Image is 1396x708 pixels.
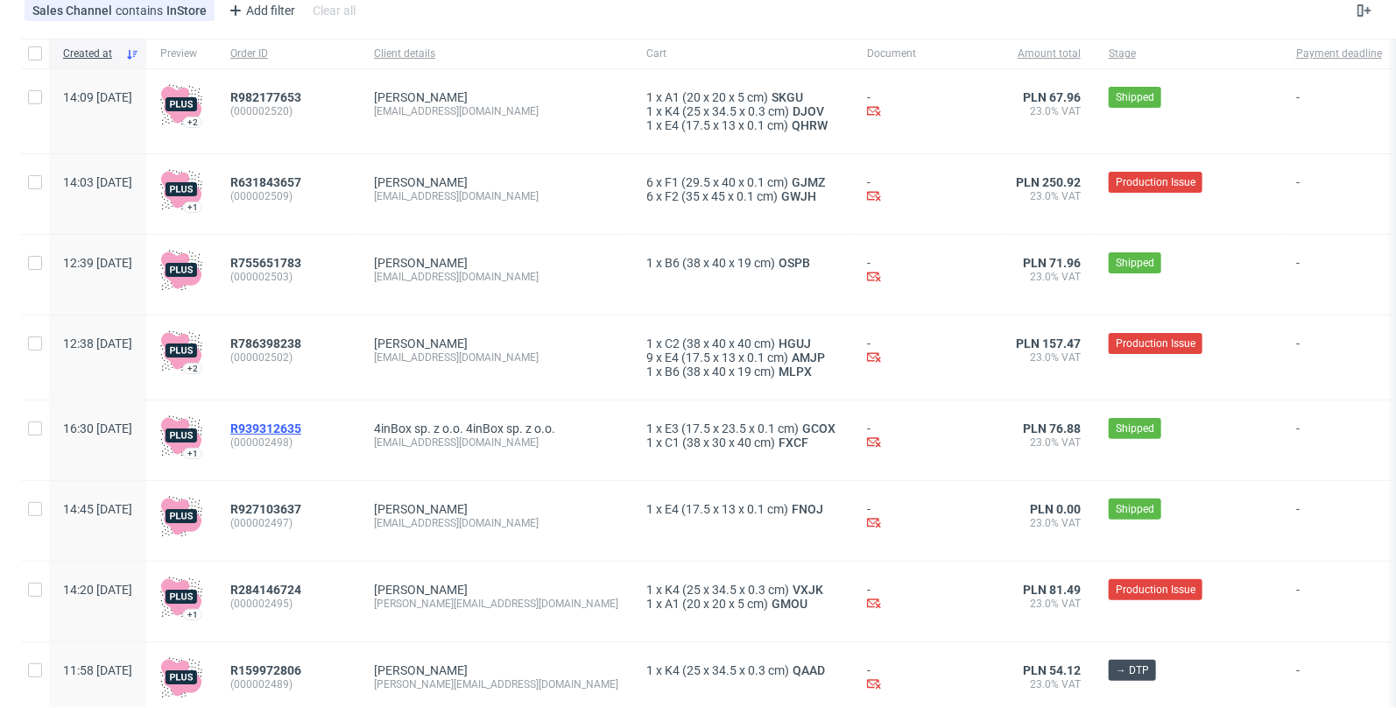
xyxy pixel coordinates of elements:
div: x [646,502,839,516]
a: R786398238 [230,336,305,350]
div: x [646,256,839,270]
div: x [646,421,839,435]
span: 1 [646,502,653,516]
span: E4 (17.5 x 13 x 0.1 cm) [665,350,788,365]
span: - [1296,502,1382,540]
span: E4 (17.5 x 13 x 0.1 cm) [665,502,788,516]
img: plus-icon.676465ae8f3a83198b3f.png [160,168,202,210]
a: HGUJ [775,336,814,350]
a: R284146724 [230,583,305,597]
span: 1 [646,118,653,132]
span: Amount total [1016,46,1081,61]
span: → DTP [1116,662,1149,678]
a: AMJP [788,350,828,365]
img: plus-icon.676465ae8f3a83198b3f.png [160,576,202,618]
span: A1 (20 x 20 x 5 cm) [665,597,768,611]
span: 1 [646,104,653,118]
span: (000002509) [230,189,346,203]
span: R927103637 [230,502,301,516]
span: Production Issue [1116,174,1195,190]
a: [PERSON_NAME] [374,90,468,104]
span: 11:58 [DATE] [63,663,132,677]
span: C1 (38 x 30 x 40 cm) [665,435,775,450]
span: 12:39 [DATE] [63,256,132,270]
a: R755651783 [230,256,305,270]
a: QAAD [789,663,828,677]
div: x [646,189,839,203]
span: 1 [646,90,653,104]
span: PLN 81.49 [1023,583,1081,597]
span: - [1296,663,1382,701]
span: 1 [646,663,653,677]
div: +1 [187,610,198,619]
span: - [1296,90,1382,132]
a: FNOJ [788,502,827,516]
span: Stage [1109,46,1268,61]
span: Shipped [1116,501,1154,517]
span: R159972806 [230,663,301,677]
span: Cart [646,46,839,61]
span: - [1296,336,1382,379]
a: GCOX [799,421,839,435]
a: FXCF [775,435,812,450]
a: R159972806 [230,663,305,677]
span: 23.0% VAT [1016,189,1081,203]
span: - [1296,175,1382,213]
div: - [867,663,988,694]
span: 23.0% VAT [1016,597,1081,611]
div: InStore [166,4,207,18]
span: GMOU [768,597,811,611]
span: Production Issue [1116,336,1195,351]
span: (000002503) [230,270,346,284]
div: +2 [187,117,198,127]
div: x [646,597,839,611]
div: x [646,118,839,132]
img: plus-icon.676465ae8f3a83198b3f.png [160,83,202,125]
a: GWJH [778,189,820,203]
span: 16:30 [DATE] [63,421,132,435]
div: [PERSON_NAME][EMAIL_ADDRESS][DOMAIN_NAME] [374,677,618,691]
span: PLN 157.47 [1016,336,1081,350]
a: [PERSON_NAME] [374,663,468,677]
a: OSPB [775,256,814,270]
span: C2 (38 x 40 x 40 cm) [665,336,775,350]
div: - [867,583,988,613]
span: R631843657 [230,175,301,189]
a: [PERSON_NAME] [374,583,468,597]
span: - [1296,421,1382,459]
span: 14:20 [DATE] [63,583,132,597]
div: x [646,336,839,350]
div: - [867,90,988,121]
span: Preview [160,46,202,61]
span: PLN 76.88 [1023,421,1081,435]
span: E3 (17.5 x 23.5 x 0.1 cm) [665,421,799,435]
span: MLPX [775,365,815,379]
a: SKGU [768,90,807,104]
span: PLN 67.96 [1023,90,1081,104]
a: VXJK [789,583,827,597]
span: 6 [646,175,653,189]
a: QHRW [788,118,831,132]
span: 1 [646,421,653,435]
span: Production Issue [1116,582,1195,598]
span: A1 (20 x 20 x 5 cm) [665,90,768,104]
span: 23.0% VAT [1016,270,1081,284]
span: 14:45 [DATE] [63,502,132,516]
div: [EMAIL_ADDRESS][DOMAIN_NAME] [374,104,618,118]
span: Shipped [1116,255,1154,271]
span: R939312635 [230,421,301,435]
div: [EMAIL_ADDRESS][DOMAIN_NAME] [374,350,618,365]
span: (000002520) [230,104,346,118]
img: plus-icon.676465ae8f3a83198b3f.png [160,495,202,537]
div: +1 [187,202,198,212]
span: 1 [646,256,653,270]
div: x [646,350,839,365]
div: [EMAIL_ADDRESS][DOMAIN_NAME] [374,435,618,450]
div: - [867,175,988,206]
